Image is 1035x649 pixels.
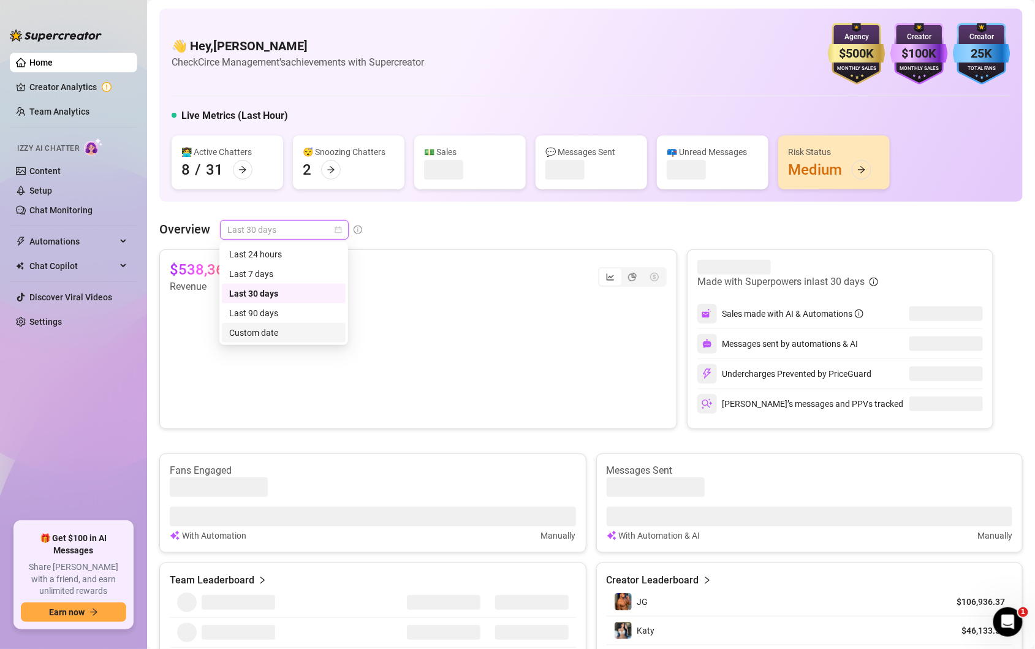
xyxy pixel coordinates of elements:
div: Last 90 days [229,306,338,320]
span: line-chart [606,273,615,281]
img: svg%3e [702,398,713,409]
div: Risk Status [788,145,880,159]
img: svg%3e [607,529,616,542]
article: Manually [541,529,576,542]
div: Monthly Sales [828,65,885,73]
article: $46,133.53 [949,624,1005,637]
span: arrow-right [327,165,335,174]
div: Creator [890,31,948,43]
img: purple-badge-B9DA21FR.svg [890,23,948,85]
div: Sales made with AI & Automations [722,307,863,321]
span: dollar-circle [650,273,659,281]
div: Last 30 days [229,287,338,300]
span: 1 [1018,607,1028,617]
span: right [258,573,267,588]
div: $500K [828,44,885,63]
img: blue-badge-DgoSNQY1.svg [953,23,1010,85]
span: 🎁 Get $100 in AI Messages [21,533,126,556]
a: Team Analytics [29,107,89,116]
div: 💵 Sales [424,145,516,159]
article: Overview [159,220,210,238]
div: Last 7 days [229,267,338,281]
article: $538,363 [170,260,233,279]
img: Katy [615,622,632,639]
iframe: Intercom live chat [993,607,1023,637]
span: pie-chart [628,273,637,281]
img: logo-BBDzfeDw.svg [10,29,102,42]
span: Izzy AI Chatter [17,143,79,154]
img: svg%3e [702,308,713,319]
span: Katy [637,626,655,636]
div: Messages sent by automations & AI [697,334,858,354]
div: 2 [303,160,311,180]
img: AI Chatter [84,138,103,156]
img: JG [615,593,632,610]
div: 31 [206,160,223,180]
span: arrow-right [857,165,866,174]
button: Earn nowarrow-right [21,602,126,622]
span: arrow-right [238,165,247,174]
div: 25K [953,44,1010,63]
img: gold-badge-CigiZidd.svg [828,23,885,85]
div: Monthly Sales [890,65,948,73]
span: Earn now [49,607,85,617]
div: Creator [953,31,1010,43]
div: 😴 Snoozing Chatters [303,145,395,159]
a: Home [29,58,53,67]
a: Setup [29,186,52,195]
span: Last 30 days [227,221,341,239]
div: Last 24 hours [229,248,338,261]
div: Last 30 days [222,284,346,303]
a: Creator Analytics exclamation-circle [29,77,127,97]
article: $106,936.37 [949,596,1005,608]
div: Custom date [229,326,338,340]
span: Chat Copilot [29,256,116,276]
a: Discover Viral Videos [29,292,112,302]
div: Custom date [222,323,346,343]
div: [PERSON_NAME]’s messages and PPVs tracked [697,394,903,414]
a: Content [29,166,61,176]
div: Total Fans [953,65,1010,73]
div: Last 24 hours [222,245,346,264]
article: Manually [977,529,1012,542]
span: info-circle [855,309,863,318]
span: info-circle [870,278,878,286]
div: Agency [828,31,885,43]
div: Last 7 days [222,264,346,284]
div: Undercharges Prevented by PriceGuard [697,364,871,384]
article: Messages Sent [607,464,1013,477]
div: 📪 Unread Messages [667,145,759,159]
div: 👩‍💻 Active Chatters [181,145,273,159]
div: 8 [181,160,190,180]
article: Team Leaderboard [170,573,254,588]
h5: Live Metrics (Last Hour) [181,108,288,123]
span: Automations [29,232,116,251]
a: Settings [29,317,62,327]
span: Share [PERSON_NAME] with a friend, and earn unlimited rewards [21,561,126,598]
h4: 👋 Hey, [PERSON_NAME] [172,37,424,55]
div: $100K [890,44,948,63]
a: Chat Monitoring [29,205,93,215]
article: Check Circe Management's achievements with Supercreator [172,55,424,70]
img: Chat Copilot [16,262,24,270]
div: segmented control [598,267,667,287]
article: Made with Superpowers in last 30 days [697,275,865,289]
article: With Automation & AI [619,529,700,542]
span: info-circle [354,226,362,234]
div: Last 90 days [222,303,346,323]
article: With Automation [182,529,246,542]
div: 💬 Messages Sent [545,145,637,159]
article: Creator Leaderboard [607,573,699,588]
span: right [703,573,711,588]
article: Revenue [170,279,257,294]
span: JG [637,597,648,607]
span: calendar [335,226,342,233]
img: svg%3e [702,339,712,349]
article: Fans Engaged [170,464,576,477]
img: svg%3e [170,529,180,542]
span: thunderbolt [16,237,26,246]
img: svg%3e [702,368,713,379]
span: arrow-right [89,608,98,617]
